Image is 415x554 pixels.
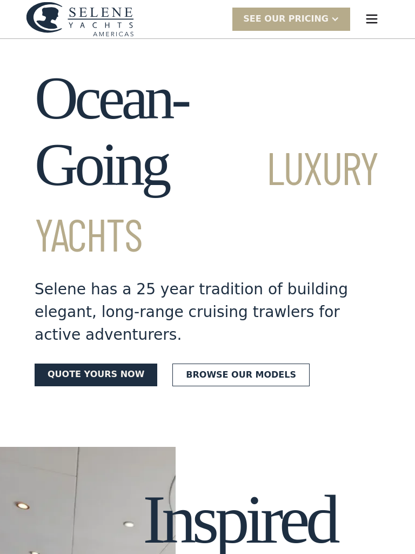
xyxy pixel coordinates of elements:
a: home [26,2,134,37]
a: Quote yours now [35,364,157,386]
span: Luxury Yachts [35,140,378,261]
a: Browse our models [172,364,310,386]
div: SEE Our Pricing [232,8,350,31]
div: SEE Our Pricing [243,12,329,25]
div: menu [354,2,389,36]
h1: Ocean-Going [35,65,380,265]
img: logo [26,2,134,37]
div: Selene has a 25 year tradition of building elegant, long-range cruising trawlers for active adven... [35,278,380,346]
